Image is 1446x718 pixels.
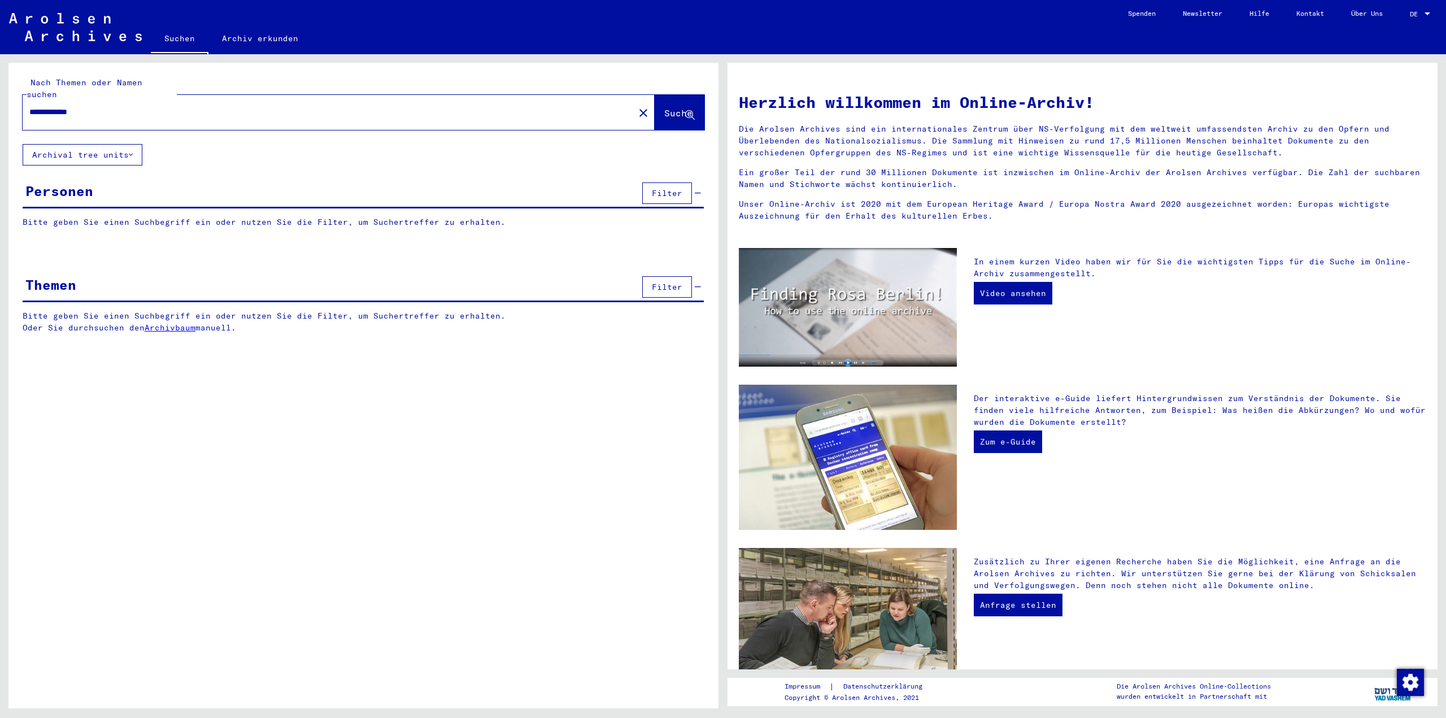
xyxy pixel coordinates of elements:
[739,548,957,694] img: inquiries.jpg
[785,693,936,703] p: Copyright © Arolsen Archives, 2021
[739,198,1426,222] p: Unser Online-Archiv ist 2020 mit dem European Heritage Award / Europa Nostra Award 2020 ausgezeic...
[974,430,1042,453] a: Zum e-Guide
[739,90,1426,114] h1: Herzlich willkommen im Online-Archiv!
[25,181,93,201] div: Personen
[23,144,142,166] button: Archival tree units
[27,77,142,99] mat-label: Nach Themen oder Namen suchen
[785,681,829,693] a: Impressum
[974,594,1062,616] a: Anfrage stellen
[739,385,957,530] img: eguide.jpg
[9,13,142,41] img: Arolsen_neg.svg
[637,106,650,120] mat-icon: close
[1396,668,1423,695] div: Zustimmung ändern
[664,107,692,119] span: Suche
[1372,677,1414,706] img: yv_logo.png
[974,556,1426,591] p: Zusätzlich zu Ihrer eigenen Recherche haben Sie die Möglichkeit, eine Anfrage an die Arolsen Arch...
[1410,10,1422,18] span: DE
[208,25,312,52] a: Archiv erkunden
[739,248,957,367] img: video.jpg
[785,681,936,693] div: |
[1117,681,1271,691] p: Die Arolsen Archives Online-Collections
[1117,691,1271,702] p: wurden entwickelt in Partnerschaft mit
[23,310,704,334] p: Bitte geben Sie einen Suchbegriff ein oder nutzen Sie die Filter, um Suchertreffer zu erhalten. O...
[151,25,208,54] a: Suchen
[652,188,682,198] span: Filter
[632,101,655,124] button: Clear
[23,216,704,228] p: Bitte geben Sie einen Suchbegriff ein oder nutzen Sie die Filter, um Suchertreffer zu erhalten.
[1397,669,1424,696] img: Zustimmung ändern
[974,282,1052,304] a: Video ansehen
[25,275,76,295] div: Themen
[642,182,692,204] button: Filter
[655,95,704,130] button: Suche
[145,323,195,333] a: Archivbaum
[739,123,1426,159] p: Die Arolsen Archives sind ein internationales Zentrum über NS-Verfolgung mit dem weltweit umfasse...
[642,276,692,298] button: Filter
[834,681,936,693] a: Datenschutzerklärung
[974,393,1426,428] p: Der interaktive e-Guide liefert Hintergrundwissen zum Verständnis der Dokumente. Sie finden viele...
[739,167,1426,190] p: Ein großer Teil der rund 30 Millionen Dokumente ist inzwischen im Online-Archiv der Arolsen Archi...
[652,282,682,292] span: Filter
[974,256,1426,280] p: In einem kurzen Video haben wir für Sie die wichtigsten Tipps für die Suche im Online-Archiv zusa...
